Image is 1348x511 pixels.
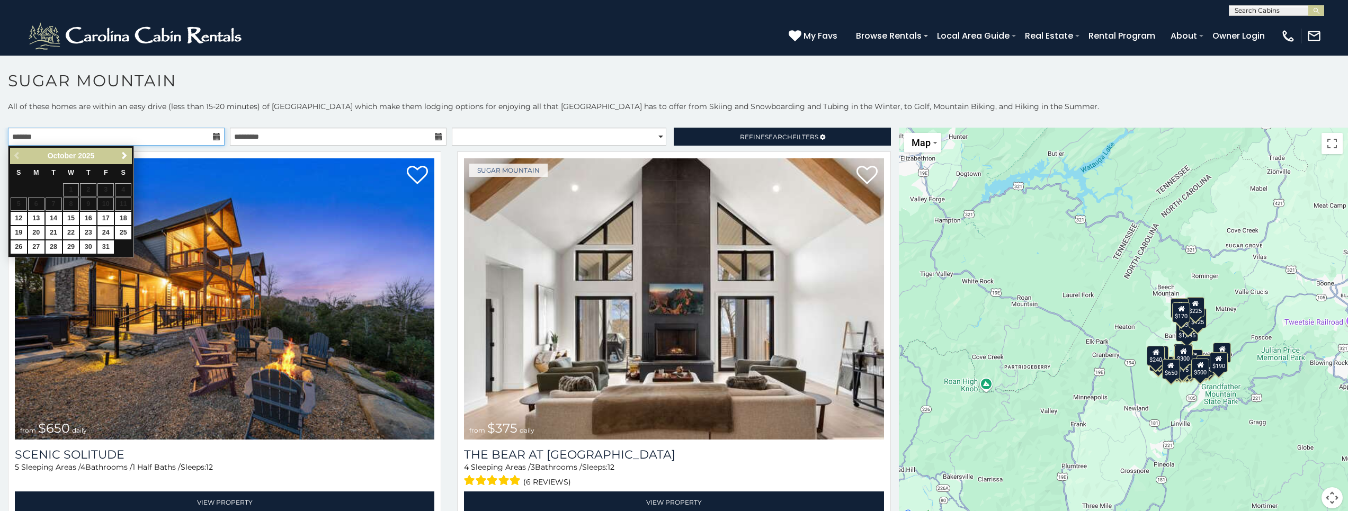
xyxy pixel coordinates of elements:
[520,426,534,434] span: daily
[804,29,837,42] span: My Favs
[28,240,44,254] a: 27
[11,212,27,225] a: 12
[15,462,19,472] span: 5
[1200,355,1218,375] div: $345
[1173,356,1191,376] div: $175
[856,165,878,187] a: Add to favorites
[86,169,91,176] span: Thursday
[523,475,571,489] span: (6 reviews)
[115,226,131,239] a: 25
[15,158,434,440] img: Scenic Solitude
[1175,344,1193,364] div: $265
[63,226,79,239] a: 22
[1207,26,1270,45] a: Owner Login
[469,426,485,434] span: from
[487,420,517,436] span: $375
[97,240,114,254] a: 31
[1191,358,1209,379] div: $500
[46,212,62,225] a: 14
[464,462,469,472] span: 4
[80,226,96,239] a: 23
[1176,321,1198,342] div: $1,095
[740,133,818,141] span: Refine Filters
[1307,29,1322,43] img: mail-regular-white.png
[1185,349,1203,370] div: $200
[120,151,129,160] span: Next
[464,462,883,489] div: Sleeping Areas / Bathrooms / Sleeps:
[80,240,96,254] a: 30
[132,462,181,472] span: 1 Half Baths /
[932,26,1015,45] a: Local Area Guide
[1281,29,1296,43] img: phone-regular-white.png
[464,158,883,440] img: The Bear At Sugar Mountain
[1210,352,1228,372] div: $190
[1165,26,1202,45] a: About
[912,137,931,148] span: Map
[464,158,883,440] a: The Bear At Sugar Mountain from $375 daily
[1147,345,1165,365] div: $240
[80,212,96,225] a: 16
[15,447,434,462] a: Scenic Solitude
[26,20,246,52] img: White-1-2.png
[206,462,213,472] span: 12
[11,226,27,239] a: 19
[1174,344,1192,364] div: $300
[81,462,85,472] span: 4
[121,169,126,176] span: Saturday
[1178,357,1196,377] div: $350
[72,426,87,434] span: daily
[118,149,131,163] a: Next
[15,462,434,489] div: Sleeping Areas / Bathrooms / Sleeps:
[851,26,927,45] a: Browse Rentals
[407,165,428,187] a: Add to favorites
[1186,297,1204,317] div: $225
[1189,308,1207,328] div: $125
[63,240,79,254] a: 29
[104,169,108,176] span: Friday
[1172,356,1190,376] div: $155
[464,447,883,462] a: The Bear At [GEOGRAPHIC_DATA]
[46,226,62,239] a: 21
[46,240,62,254] a: 28
[48,151,76,160] span: October
[1174,344,1192,364] div: $190
[765,133,792,141] span: Search
[28,212,44,225] a: 13
[608,462,614,472] span: 12
[1149,351,1167,371] div: $355
[904,133,941,153] button: Change map style
[15,158,434,440] a: Scenic Solitude from $650 daily
[789,29,840,43] a: My Favs
[20,426,36,434] span: from
[1197,355,1215,375] div: $195
[1020,26,1078,45] a: Real Estate
[115,212,131,225] a: 18
[97,226,114,239] a: 24
[68,169,74,176] span: Wednesday
[1213,343,1231,363] div: $155
[469,164,548,177] a: Sugar Mountain
[78,151,94,160] span: 2025
[51,169,56,176] span: Tuesday
[1162,358,1180,379] div: $650
[1171,298,1189,318] div: $240
[33,169,39,176] span: Monday
[38,420,70,436] span: $650
[28,226,44,239] a: 20
[674,128,890,146] a: RefineSearchFilters
[531,462,535,472] span: 3
[63,212,79,225] a: 15
[16,169,21,176] span: Sunday
[1322,133,1343,154] button: Toggle fullscreen view
[1322,487,1343,508] button: Map camera controls
[1083,26,1160,45] a: Rental Program
[464,447,883,462] h3: The Bear At Sugar Mountain
[1172,302,1190,322] div: $170
[1179,310,1197,330] div: $350
[97,212,114,225] a: 17
[11,240,27,254] a: 26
